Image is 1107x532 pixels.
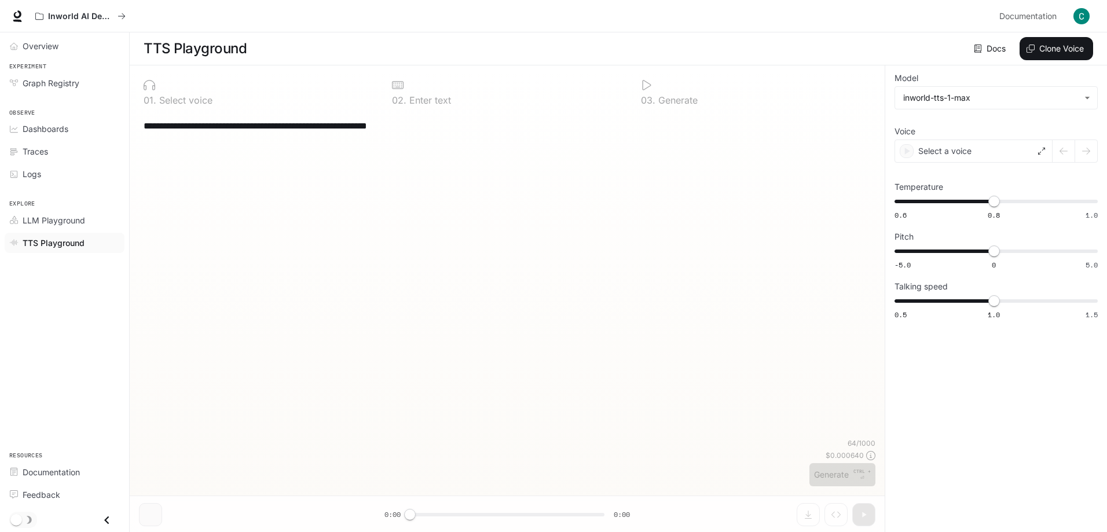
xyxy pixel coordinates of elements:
[895,127,915,135] p: Voice
[23,145,48,157] span: Traces
[156,96,212,105] p: Select voice
[918,145,972,157] p: Select a voice
[5,119,124,139] a: Dashboards
[1020,37,1093,60] button: Clone Voice
[30,5,131,28] button: All workspaces
[895,87,1097,109] div: inworld-tts-1-max
[5,164,124,184] a: Logs
[895,282,948,291] p: Talking speed
[903,92,1079,104] div: inworld-tts-1-max
[144,96,156,105] p: 0 1 .
[988,210,1000,220] span: 0.8
[895,74,918,82] p: Model
[23,489,60,501] span: Feedback
[988,310,1000,320] span: 1.0
[5,210,124,230] a: LLM Playground
[826,450,864,460] p: $ 0.000640
[23,77,79,89] span: Graph Registry
[995,5,1065,28] a: Documentation
[5,233,124,253] a: TTS Playground
[655,96,698,105] p: Generate
[23,123,68,135] span: Dashboards
[1086,210,1098,220] span: 1.0
[5,462,124,482] a: Documentation
[5,36,124,56] a: Overview
[10,513,22,526] span: Dark mode toggle
[5,141,124,162] a: Traces
[23,40,58,52] span: Overview
[895,233,914,241] p: Pitch
[1086,310,1098,320] span: 1.5
[895,310,907,320] span: 0.5
[5,485,124,505] a: Feedback
[641,96,655,105] p: 0 3 .
[1070,5,1093,28] button: User avatar
[23,237,85,249] span: TTS Playground
[94,508,120,532] button: Close drawer
[23,214,85,226] span: LLM Playground
[1086,260,1098,270] span: 5.0
[23,168,41,180] span: Logs
[144,37,247,60] h1: TTS Playground
[5,73,124,93] a: Graph Registry
[1073,8,1090,24] img: User avatar
[848,438,875,448] p: 64 / 1000
[23,466,80,478] span: Documentation
[48,12,113,21] p: Inworld AI Demos
[895,210,907,220] span: 0.6
[895,183,943,191] p: Temperature
[999,9,1057,24] span: Documentation
[972,37,1010,60] a: Docs
[392,96,406,105] p: 0 2 .
[992,260,996,270] span: 0
[895,260,911,270] span: -5.0
[406,96,451,105] p: Enter text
